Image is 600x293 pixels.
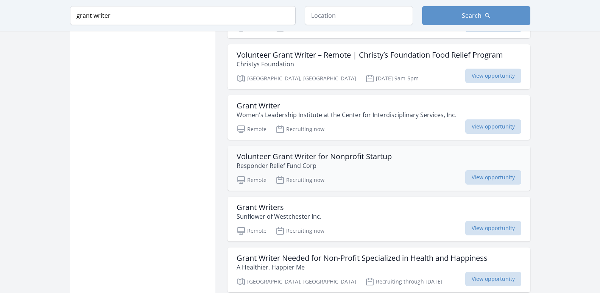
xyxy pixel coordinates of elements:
[228,146,530,191] a: Volunteer Grant Writer for Nonprofit Startup Responder Relief Fund Corp Remote Recruiting now Vie...
[237,60,503,69] p: Christys Foundation
[237,50,503,60] h3: Volunteer Grant Writer – Remote | Christy’s Foundation Food Relief Program
[70,6,296,25] input: Keyword
[365,74,419,83] p: [DATE] 9am-5pm
[237,203,321,212] h3: Grant Writers
[276,175,324,185] p: Recruiting now
[237,254,488,263] h3: Grant Writer Needed for Non-Profit Specialized in Health and Happiness
[228,197,530,241] a: Grant Writers Sunflower of Westchester Inc. Remote Recruiting now View opportunity
[276,125,324,134] p: Recruiting now
[237,125,266,134] p: Remote
[365,277,443,286] p: Recruiting through [DATE]
[228,95,530,140] a: Grant Writer Women's Leadership Institute at the Center for Interdisciplinary Services, Inc. Remo...
[237,277,356,286] p: [GEOGRAPHIC_DATA], [GEOGRAPHIC_DATA]
[237,152,392,161] h3: Volunteer Grant Writer for Nonprofit Startup
[237,110,457,119] p: Women's Leadership Institute at the Center for Interdisciplinary Services, Inc.
[465,69,521,83] span: View opportunity
[305,6,413,25] input: Location
[462,11,482,20] span: Search
[422,6,530,25] button: Search
[237,74,356,83] p: [GEOGRAPHIC_DATA], [GEOGRAPHIC_DATA]
[465,170,521,185] span: View opportunity
[465,272,521,286] span: View opportunity
[228,44,530,89] a: Volunteer Grant Writer – Remote | Christy’s Foundation Food Relief Program Christys Foundation [G...
[228,248,530,292] a: Grant Writer Needed for Non-Profit Specialized in Health and Happiness A Healthier, Happier Me [G...
[465,119,521,134] span: View opportunity
[237,263,488,272] p: A Healthier, Happier Me
[237,212,321,221] p: Sunflower of Westchester Inc.
[237,175,266,185] p: Remote
[465,221,521,235] span: View opportunity
[276,226,324,235] p: Recruiting now
[237,101,457,110] h3: Grant Writer
[237,226,266,235] p: Remote
[237,161,392,170] p: Responder Relief Fund Corp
